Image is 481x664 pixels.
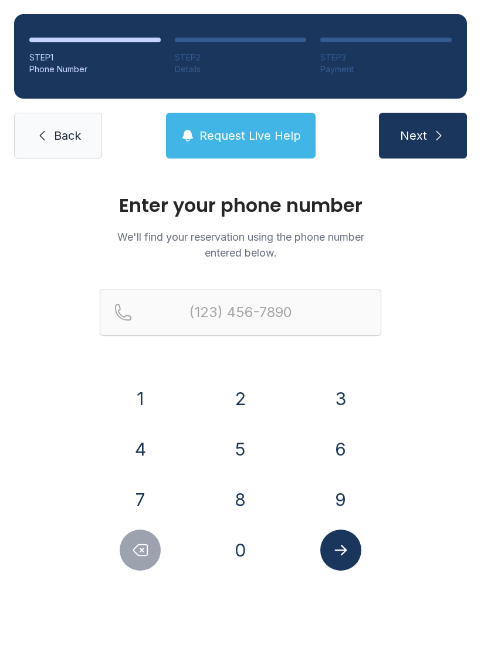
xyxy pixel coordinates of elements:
[320,530,361,571] button: Submit lookup form
[320,378,361,419] button: 3
[175,63,306,75] div: Details
[400,127,427,144] span: Next
[320,63,452,75] div: Payment
[320,429,361,470] button: 6
[100,289,381,336] input: Reservation phone number
[220,530,261,571] button: 0
[100,196,381,215] h1: Enter your phone number
[320,479,361,520] button: 9
[29,52,161,63] div: STEP 1
[175,52,306,63] div: STEP 2
[120,479,161,520] button: 7
[220,429,261,470] button: 5
[220,479,261,520] button: 8
[220,378,261,419] button: 2
[120,378,161,419] button: 1
[199,127,301,144] span: Request Live Help
[54,127,81,144] span: Back
[120,429,161,470] button: 4
[29,63,161,75] div: Phone Number
[100,229,381,261] p: We'll find your reservation using the phone number entered below.
[320,52,452,63] div: STEP 3
[120,530,161,571] button: Delete number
